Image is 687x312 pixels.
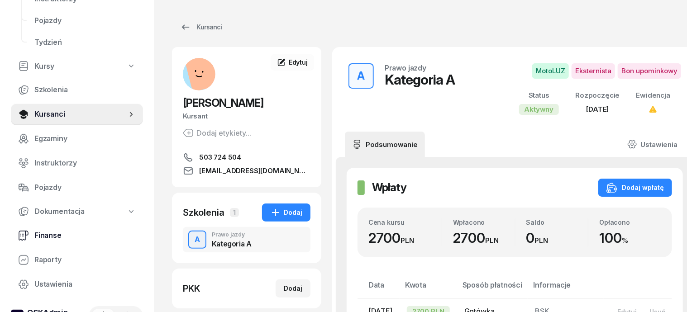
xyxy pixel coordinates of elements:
button: A [188,231,206,249]
small: PLN [534,236,548,245]
div: Dodaj [270,207,302,218]
th: Informacje [528,279,604,298]
a: [EMAIL_ADDRESS][DOMAIN_NAME] [183,165,310,176]
a: Ustawienia [620,132,685,157]
small: PLN [485,236,499,245]
span: [DATE] [587,105,609,113]
span: Kursy [34,61,54,72]
a: Edytuj [271,54,314,71]
div: A [191,232,204,247]
div: Kategoria A [385,71,455,88]
span: [PERSON_NAME] [183,96,263,109]
a: Kursanci [172,18,230,36]
a: Pojazdy [11,177,143,199]
div: Dodaj wpłatę [606,182,664,193]
th: Data [358,279,400,298]
a: Kursanci [11,104,143,125]
span: Pojazdy [34,182,136,194]
div: Ewidencja [636,90,671,101]
a: 503 724 504 [183,152,310,163]
a: Finanse [11,225,143,246]
span: Finanse [34,230,136,241]
a: Egzaminy [11,128,143,150]
button: Dodaj etykiety... [183,128,251,138]
span: Egzaminy [34,133,136,145]
div: Prawo jazdy [385,64,426,71]
a: Pojazdy [27,10,143,32]
a: Podsumowanie [345,132,425,157]
div: Kategoria A [212,240,252,247]
span: Szkolenia [34,84,136,96]
a: Tydzień [27,32,143,53]
a: Kursy [11,56,143,77]
div: Kursanci [180,22,222,33]
a: Dokumentacja [11,201,143,222]
div: Opłacono [599,218,661,226]
span: Tydzień [34,37,136,48]
button: Dodaj [276,279,310,298]
span: Dokumentacja [34,206,85,217]
button: A [348,63,374,89]
small: PLN [401,236,414,245]
div: Szkolenia [183,206,224,219]
span: Kursanci [34,109,127,120]
div: Aktywny [519,104,559,115]
th: Sposób płatności [457,279,528,298]
div: 2700 [368,230,442,246]
span: Eksternista [572,63,615,79]
div: A [354,67,369,85]
a: Ustawienia [11,274,143,295]
a: Instruktorzy [11,152,143,174]
div: 2700 [453,230,515,246]
div: 100 [599,230,661,246]
th: Kwota [400,279,457,298]
div: Prawo jazdy [212,232,252,237]
span: [EMAIL_ADDRESS][DOMAIN_NAME] [199,165,310,176]
small: % [622,236,628,245]
span: Instruktorzy [34,157,136,169]
div: Kursant [183,110,310,122]
span: Bon upominkowy [618,63,681,79]
button: APrawo jazdyKategoria A [183,227,310,252]
a: Szkolenia [11,79,143,101]
div: Rozpoczęcie [575,90,620,101]
span: Ustawienia [34,279,136,290]
a: Raporty [11,249,143,271]
span: Edytuj [289,58,308,66]
span: MotoLUZ [532,63,569,79]
div: Cena kursu [368,218,442,226]
div: 0 [526,230,588,246]
div: PKK [183,282,200,295]
span: Raporty [34,254,136,266]
span: 503 724 504 [199,152,241,163]
span: Pojazdy [34,15,136,27]
div: Wpłacono [453,218,515,226]
div: Status [519,90,559,101]
h2: Wpłaty [372,180,406,195]
div: Saldo [526,218,588,226]
button: MotoLUZEksternistaBon upominkowy [532,63,681,79]
span: 1 [230,208,239,217]
div: Dodaj [284,283,302,294]
button: Dodaj [262,203,310,222]
button: Dodaj wpłatę [598,179,672,197]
